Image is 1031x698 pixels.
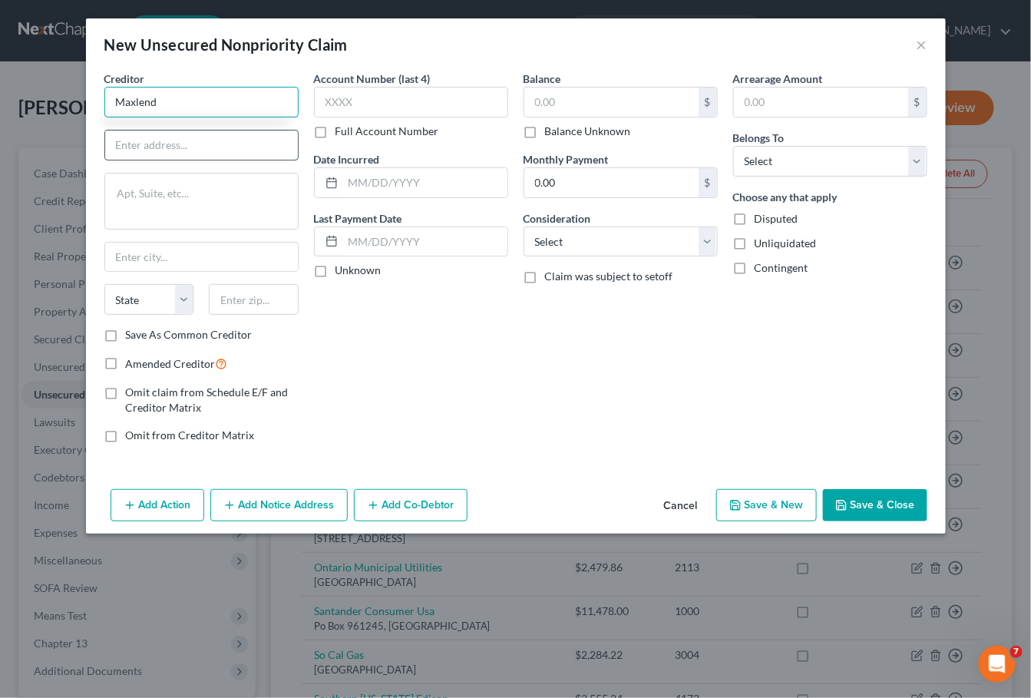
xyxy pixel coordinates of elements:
input: 0.00 [734,88,908,117]
label: Arrearage Amount [733,71,823,87]
span: Amended Creditor [126,357,216,370]
span: Unliquidated [755,237,817,250]
input: 0.00 [524,168,699,197]
input: Enter city... [105,243,298,272]
span: Belongs To [733,131,785,144]
button: Add Notice Address [210,489,348,521]
label: Choose any that apply [733,189,838,205]
input: Search creditor by name... [104,87,299,117]
label: Balance Unknown [545,124,631,139]
input: 0.00 [524,88,699,117]
input: MM/DD/YYYY [343,168,507,197]
div: $ [699,88,717,117]
span: Omit from Creditor Matrix [126,428,255,442]
label: Last Payment Date [314,210,402,227]
label: Monthly Payment [524,151,609,167]
button: Cancel [652,491,710,521]
button: Add Action [111,489,204,521]
label: Date Incurred [314,151,380,167]
label: Account Number (last 4) [314,71,431,87]
span: Omit claim from Schedule E/F and Creditor Matrix [126,385,289,414]
label: Unknown [335,263,382,278]
label: Consideration [524,210,591,227]
div: New Unsecured Nonpriority Claim [104,34,348,55]
input: MM/DD/YYYY [343,227,507,256]
button: Save & Close [823,489,927,521]
iframe: Intercom live chat [979,646,1016,683]
span: Disputed [755,212,798,225]
button: Save & New [716,489,817,521]
input: XXXX [314,87,508,117]
button: Add Co-Debtor [354,489,468,521]
label: Save As Common Creditor [126,327,253,342]
input: Enter zip... [209,284,299,315]
label: Balance [524,71,561,87]
button: × [917,35,927,54]
div: $ [699,168,717,197]
span: Creditor [104,72,145,85]
span: 7 [1010,646,1023,658]
input: Enter address... [105,131,298,160]
div: $ [908,88,927,117]
label: Full Account Number [335,124,439,139]
span: Contingent [755,261,808,274]
span: Claim was subject to setoff [545,270,673,283]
